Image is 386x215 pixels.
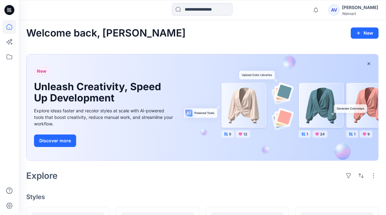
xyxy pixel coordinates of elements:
div: [PERSON_NAME] [342,4,378,11]
h1: Unleash Creativity, Speed Up Development [34,81,165,104]
span: New [37,67,46,75]
div: AV [328,4,340,16]
button: Discover more [34,134,76,147]
a: Discover more [34,134,174,147]
h4: Styles [26,193,379,201]
div: Explore ideas faster and recolor styles at scale with AI-powered tools that boost creativity, red... [34,107,174,127]
button: New [351,27,379,39]
h2: Welcome back, [PERSON_NAME] [26,27,186,39]
div: Walmart [342,11,378,16]
h2: Explore [26,171,58,181]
